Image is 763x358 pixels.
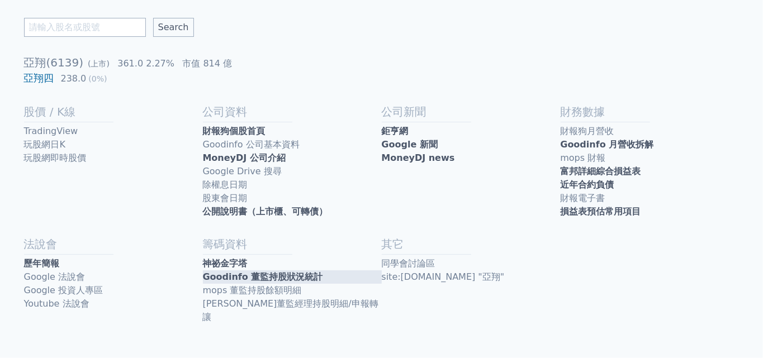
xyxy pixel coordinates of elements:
[382,138,561,151] a: Google 新聞
[203,284,382,297] a: mops 董監持股餘額明細
[561,178,740,192] a: 近年合約負債
[203,125,382,138] a: 財報狗個股首頁
[707,304,763,358] div: 聊天小工具
[203,165,382,178] a: Google Drive 搜尋
[24,297,203,311] a: Youtube 法說會
[382,125,561,138] a: 鉅亨網
[707,304,763,358] iframe: Chat Widget
[561,165,740,178] a: 富邦詳細綜合損益表
[24,270,203,284] a: Google 法說會
[203,192,382,205] a: 股東會日期
[382,257,561,270] a: 同學會討論區
[153,18,194,37] input: Search
[203,257,382,270] a: 神祕金字塔
[182,58,232,69] span: 市值 814 億
[203,178,382,192] a: 除權息日期
[382,236,561,252] h2: 其它
[382,104,561,120] h2: 公司新聞
[203,151,382,165] a: MoneyDJ 公司介紹
[203,104,382,120] h2: 公司資料
[24,138,203,151] a: 玩股網日K
[203,297,382,324] a: [PERSON_NAME]董監經理持股明細/申報轉讓
[382,270,561,284] a: site:[DOMAIN_NAME] "亞翔"
[88,74,107,83] span: (0%)
[203,138,382,151] a: Goodinfo 公司基本資料
[24,236,203,252] h2: 法說會
[24,257,203,270] a: 歷年簡報
[24,72,54,84] a: 亞翔四
[561,205,740,218] a: 損益表預估常用項目
[561,138,740,151] a: Goodinfo 月營收拆解
[24,151,203,165] a: 玩股網即時股價
[203,205,382,218] a: 公開說明書（上市櫃、可轉債）
[24,104,203,120] h2: 股價 / K線
[59,72,89,85] div: 238.0
[203,236,382,252] h2: 籌碼資料
[561,104,740,120] h2: 財務數據
[561,125,740,138] a: 財報狗月營收
[24,55,740,70] h1: 亞翔(6139)
[203,270,382,284] a: Goodinfo 董監持股狀況統計
[24,18,146,37] input: 請輸入股名或股號
[117,58,174,69] span: 361.0 2.27%
[24,284,203,297] a: Google 投資人專區
[561,192,740,205] a: 財報電子書
[382,151,561,165] a: MoneyDJ news
[561,151,740,165] a: mops 財報
[88,59,110,68] span: (上市)
[24,125,203,138] a: TradingView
